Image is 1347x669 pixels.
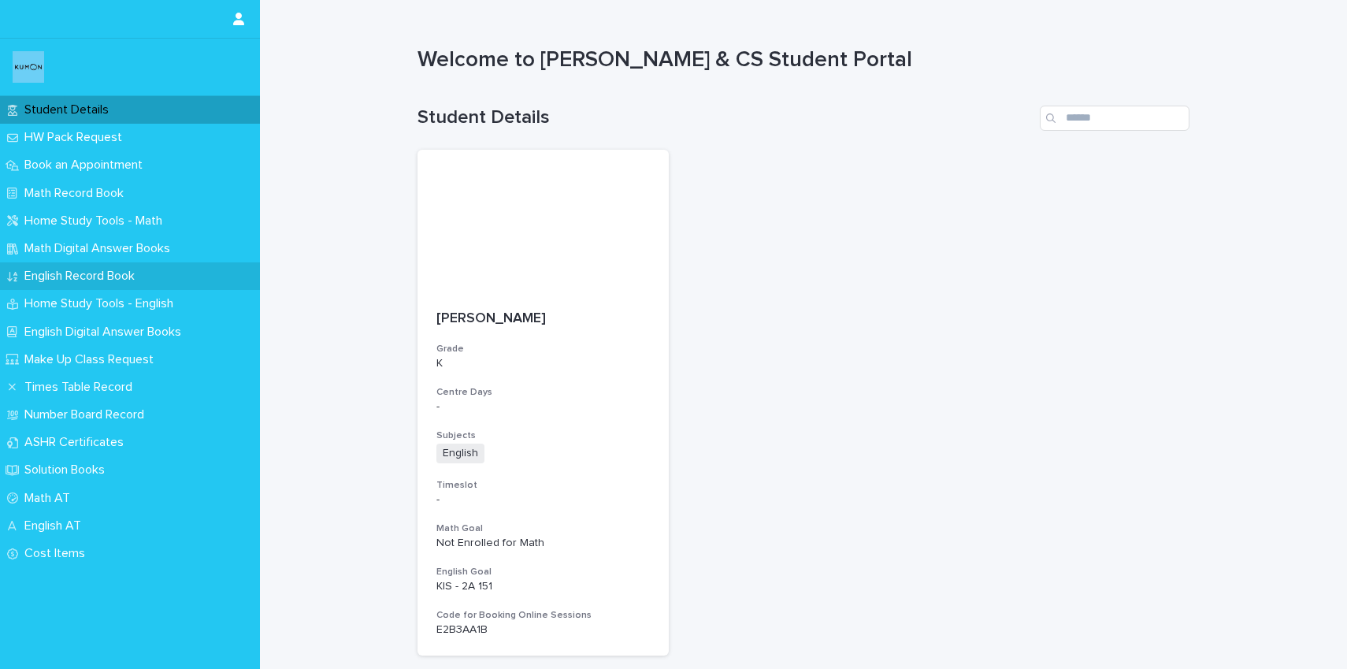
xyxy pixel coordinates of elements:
[436,400,650,414] p: -
[18,296,186,311] p: Home Study Tools - English
[436,357,650,370] p: K
[18,158,155,173] p: Book an Appointment
[18,518,94,533] p: English AT
[436,310,650,328] p: [PERSON_NAME]
[18,491,83,506] p: Math AT
[18,463,117,478] p: Solution Books
[436,522,650,535] h3: Math Goal
[18,214,175,229] p: Home Study Tools - Math
[436,343,650,355] h3: Grade
[1040,106,1189,131] input: Search
[436,386,650,399] h3: Centre Days
[18,241,183,256] p: Math Digital Answer Books
[417,47,1189,74] h1: Welcome to [PERSON_NAME] & CS Student Portal
[436,566,650,578] h3: English Goal
[18,269,147,284] p: English Record Book
[436,444,484,463] span: English
[436,493,650,507] p: -
[436,580,650,593] p: KIS - 2A 151
[436,609,650,622] h3: Code for Booking Online Sessions
[18,325,194,340] p: English Digital Answer Books
[417,150,669,656] a: [PERSON_NAME]GradeKCentre Days-SubjectsEnglishTimeslot-Math GoalNot Enrolled for MathEnglish Goal...
[436,623,650,637] p: E2B3AA1B
[18,546,98,561] p: Cost Items
[18,352,166,367] p: Make Up Class Request
[436,429,650,442] h3: Subjects
[13,51,44,83] img: o6XkwfS7S2qhyeB9lxyF
[18,102,121,117] p: Student Details
[436,479,650,492] h3: Timeslot
[18,130,135,145] p: HW Pack Request
[417,106,1033,129] h1: Student Details
[436,537,650,550] p: Not Enrolled for Math
[18,435,136,450] p: ASHR Certificates
[18,186,136,201] p: Math Record Book
[18,407,157,422] p: Number Board Record
[18,380,145,395] p: Times Table Record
